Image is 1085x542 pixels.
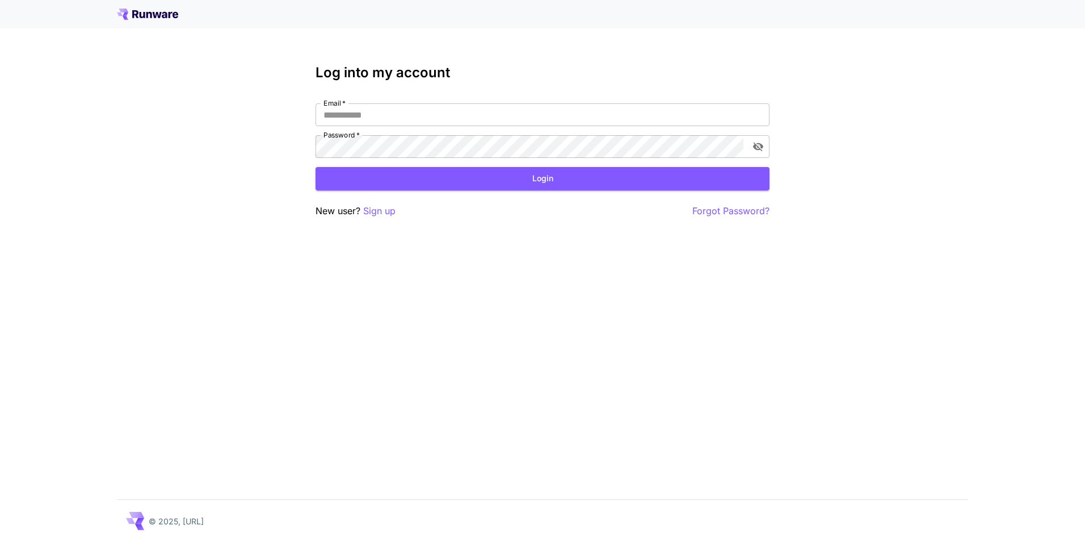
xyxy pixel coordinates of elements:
[363,204,396,218] button: Sign up
[748,136,768,157] button: toggle password visibility
[692,204,769,218] button: Forgot Password?
[323,98,346,108] label: Email
[149,515,204,527] p: © 2025, [URL]
[316,65,769,81] h3: Log into my account
[316,204,396,218] p: New user?
[316,167,769,190] button: Login
[323,130,360,140] label: Password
